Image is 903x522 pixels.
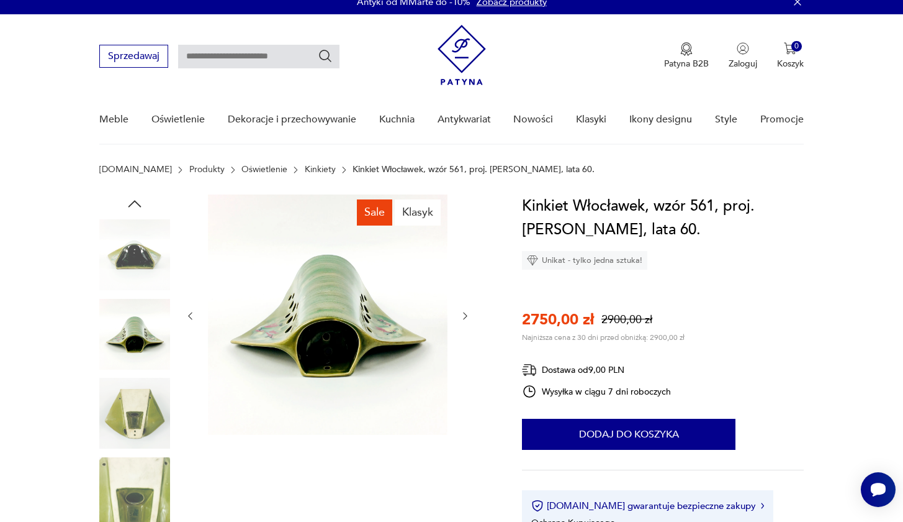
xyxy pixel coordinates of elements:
div: Wysyłka w ciągu 7 dni roboczych [522,384,671,399]
p: Kinkiet Włocławek, wzór 561, proj. [PERSON_NAME], lata 60. [353,165,595,175]
button: Szukaj [318,48,333,63]
a: Kinkiety [305,165,336,175]
a: Oświetlenie [241,165,287,175]
button: [DOMAIN_NAME] gwarantuje bezpieczne zakupy [531,500,764,512]
p: 2750,00 zł [522,309,594,330]
a: Ikony designu [629,96,692,144]
img: Zdjęcie produktu Kinkiet Włocławek, wzór 561, proj. Wit Płażewski, lata 60. [99,219,170,290]
img: Ikona koszyka [784,42,796,55]
button: Dodaj do koszyka [522,419,735,450]
button: Patyna B2B [664,42,709,70]
p: Najniższa cena z 30 dni przed obniżką: 2900,00 zł [522,332,685,342]
img: Ikonka użytkownika [737,42,749,55]
div: Unikat - tylko jedna sztuka! [522,251,647,270]
a: Dekoracje i przechowywanie [228,96,356,144]
div: Klasyk [395,199,441,226]
img: Zdjęcie produktu Kinkiet Włocławek, wzór 561, proj. Wit Płażewski, lata 60. [208,195,447,435]
p: 2900,00 zł [601,312,652,327]
a: Promocje [760,96,804,144]
p: Zaloguj [729,58,757,70]
a: Ikona medaluPatyna B2B [664,42,709,70]
img: Ikona strzałki w prawo [761,503,765,509]
a: Oświetlenie [151,96,205,144]
img: Zdjęcie produktu Kinkiet Włocławek, wzór 561, proj. Wit Płażewski, lata 60. [99,378,170,449]
a: Sprzedawaj [99,53,168,62]
img: Ikona medalu [680,42,693,56]
button: Zaloguj [729,42,757,70]
img: Zdjęcie produktu Kinkiet Włocławek, wzór 561, proj. Wit Płażewski, lata 60. [99,299,170,370]
div: Sale [357,199,392,226]
a: Nowości [513,96,553,144]
img: Patyna - sklep z meblami i dekoracjami vintage [438,25,486,85]
img: Ikona diamentu [527,255,538,266]
div: Dostawa od 9,00 PLN [522,362,671,378]
a: Meble [99,96,128,144]
button: Sprzedawaj [99,45,168,68]
a: Produkty [189,165,225,175]
a: Antykwariat [438,96,491,144]
img: Ikona dostawy [522,362,537,378]
p: Patyna B2B [664,58,709,70]
button: 0Koszyk [777,42,804,70]
a: Kuchnia [379,96,415,144]
a: [DOMAIN_NAME] [99,165,172,175]
div: 0 [791,41,802,52]
img: Ikona certyfikatu [531,500,544,512]
iframe: Smartsupp widget button [861,472,896,507]
h1: Kinkiet Włocławek, wzór 561, proj. [PERSON_NAME], lata 60. [522,195,804,242]
p: Koszyk [777,58,804,70]
a: Klasyki [576,96,606,144]
a: Style [715,96,737,144]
